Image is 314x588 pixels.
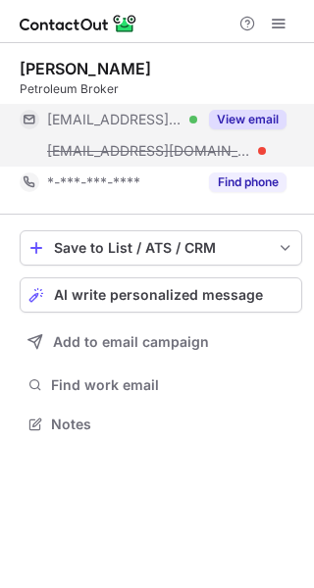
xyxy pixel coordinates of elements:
[20,371,302,399] button: Find work email
[47,142,251,160] span: [EMAIL_ADDRESS][DOMAIN_NAME]
[51,416,294,433] span: Notes
[47,111,183,128] span: [EMAIL_ADDRESS][DOMAIN_NAME]
[54,240,268,256] div: Save to List / ATS / CRM
[20,12,137,35] img: ContactOut v5.3.10
[53,334,209,350] span: Add to email campaign
[54,287,263,303] span: AI write personalized message
[20,324,302,360] button: Add to email campaign
[20,80,302,98] div: Petroleum Broker
[20,411,302,438] button: Notes
[20,277,302,313] button: AI write personalized message
[51,376,294,394] span: Find work email
[209,110,287,129] button: Reveal Button
[20,59,151,78] div: [PERSON_NAME]
[20,230,302,266] button: save-profile-one-click
[209,172,287,192] button: Reveal Button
